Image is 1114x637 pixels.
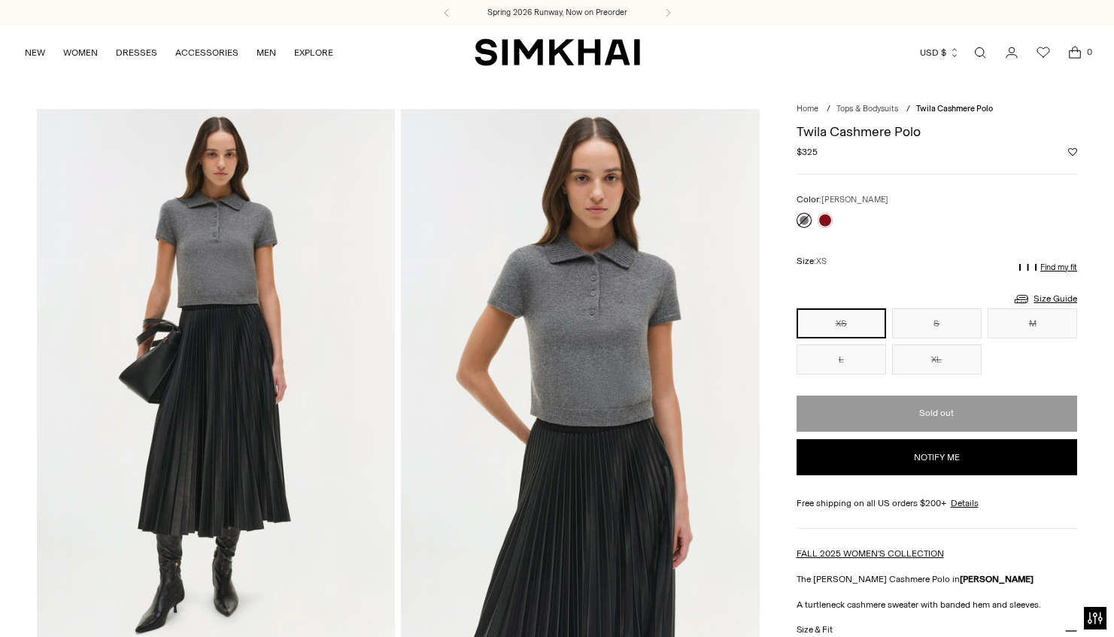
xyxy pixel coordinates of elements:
a: DRESSES [116,36,157,69]
label: Color: [797,193,888,207]
a: Tops & Bodysuits [836,104,898,114]
span: [PERSON_NAME] [821,195,888,205]
a: Open cart modal [1060,38,1090,68]
button: S [892,308,982,338]
button: M [988,308,1077,338]
a: MEN [256,36,276,69]
button: L [797,344,886,375]
span: Twila Cashmere Polo [916,104,993,114]
button: XS [797,308,886,338]
div: / [906,103,910,116]
strong: [PERSON_NAME] [960,574,1034,584]
a: ACCESSORIES [175,36,238,69]
a: Details [951,496,979,510]
button: XL [892,344,982,375]
nav: breadcrumbs [797,103,1078,116]
span: XS [816,256,827,266]
span: $325 [797,145,818,159]
div: / [827,103,830,116]
button: Notify me [797,439,1078,475]
p: A turtleneck cashmere sweater with banded hem and sleeves. [797,598,1078,611]
span: 0 [1082,45,1096,59]
button: USD $ [920,36,960,69]
h3: Size & Fit [797,625,833,635]
a: Size Guide [1012,290,1077,308]
a: SIMKHAI [475,38,640,67]
a: Go to the account page [997,38,1027,68]
label: Size: [797,254,827,268]
a: NEW [25,36,45,69]
div: Free shipping on all US orders $200+ [797,496,1078,510]
iframe: Sign Up via Text for Offers [12,580,149,625]
h1: Twila Cashmere Polo [797,125,1078,138]
a: Open search modal [965,38,995,68]
p: The [PERSON_NAME] Cashmere Polo in [797,572,1078,586]
button: Add to Wishlist [1068,147,1077,156]
a: WOMEN [63,36,98,69]
a: FALL 2025 WOMEN'S COLLECTION [797,548,944,559]
a: Wishlist [1028,38,1058,68]
a: Home [797,104,818,114]
a: EXPLORE [294,36,333,69]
